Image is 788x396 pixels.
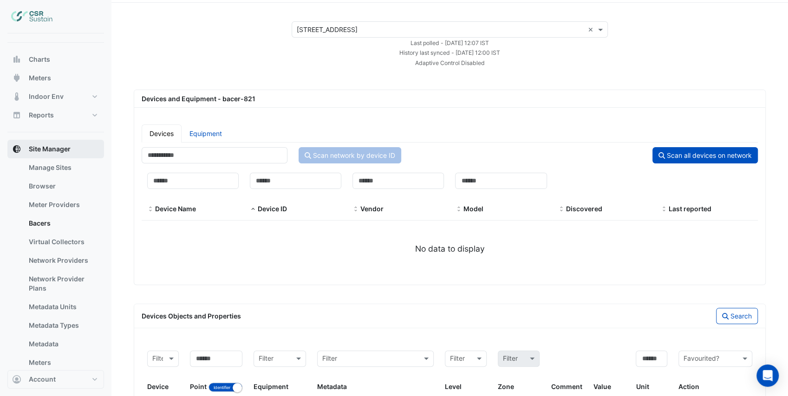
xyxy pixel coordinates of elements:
[636,383,649,390] span: Unit
[12,55,21,64] app-icon: Charts
[7,50,104,69] button: Charts
[21,335,104,353] a: Metadata
[21,233,104,251] a: Virtual Collectors
[410,39,489,46] small: Tue 09-Sep-2025 12:07 BST
[12,110,21,120] app-icon: Reports
[29,55,50,64] span: Charts
[492,351,545,367] div: Please select Filter first
[593,383,611,390] span: Value
[12,73,21,83] app-icon: Meters
[415,59,485,66] small: Adaptive Control Disabled
[588,25,596,34] span: Clear
[360,205,384,213] span: Vendor
[147,206,154,213] span: Device Name
[455,206,462,213] span: Model
[21,353,104,372] a: Meters
[21,177,104,195] a: Browser
[12,92,21,101] app-icon: Indoor Env
[11,7,53,26] img: Company Logo
[352,206,359,213] span: Vendor
[317,383,347,390] span: Metadata
[7,370,104,389] button: Account
[142,124,182,143] a: Devices
[716,308,758,324] button: Search
[21,251,104,270] a: Network Providers
[7,106,104,124] button: Reports
[558,206,565,213] span: Discovered
[29,73,51,83] span: Meters
[29,110,54,120] span: Reports
[463,205,483,213] span: Model
[498,383,514,390] span: Zone
[182,124,230,143] a: Equipment
[21,195,104,214] a: Meter Providers
[12,144,21,154] app-icon: Site Manager
[7,87,104,106] button: Indoor Env
[566,205,602,213] span: Discovered
[29,375,56,384] span: Account
[21,316,104,335] a: Metadata Types
[190,383,207,390] span: Point
[29,144,71,154] span: Site Manager
[7,140,104,158] button: Site Manager
[399,49,500,56] small: Tue 09-Sep-2025 12:00 BST
[551,383,582,390] span: Comment
[756,364,779,387] div: Open Intercom Messenger
[678,383,699,390] span: Action
[21,270,104,298] a: Network Provider Plans
[445,383,462,390] span: Level
[254,383,288,390] span: Equipment
[21,298,104,316] a: Metadata Units
[7,69,104,87] button: Meters
[147,383,169,390] span: Device
[652,147,758,163] button: Scan all devices on network
[661,206,667,213] span: Last reported
[21,214,104,233] a: Bacers
[250,206,256,213] span: Device ID
[208,383,242,390] ui-switch: Toggle between object name and object identifier
[29,92,64,101] span: Indoor Env
[21,158,104,177] a: Manage Sites
[136,94,763,104] div: Devices and Equipment - bacer-821
[669,205,711,213] span: Last reported
[258,205,287,213] span: Device ID
[142,243,758,255] div: No data to display
[155,205,196,213] span: Device Name
[142,312,241,320] span: Devices Objects and Properties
